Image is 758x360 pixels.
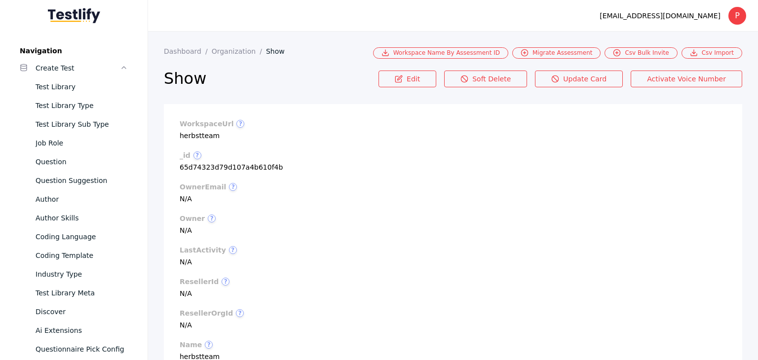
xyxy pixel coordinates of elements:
[12,152,136,171] a: Question
[379,71,436,87] a: Edit
[12,171,136,190] a: Question Suggestion
[36,250,128,261] div: Coding Template
[36,212,128,224] div: Author Skills
[36,231,128,243] div: Coding Language
[36,62,120,74] div: Create Test
[36,306,128,318] div: Discover
[12,340,136,359] a: Questionnaire Pick Config
[728,7,746,25] div: P
[180,309,726,329] section: N/A
[12,96,136,115] a: Test Library Type
[36,118,128,130] div: Test Library Sub Type
[164,69,379,88] h2: Show
[36,343,128,355] div: Questionnaire Pick Config
[266,47,293,55] a: Show
[205,341,213,349] span: ?
[180,278,726,286] label: resellerId
[236,120,244,128] span: ?
[229,246,237,254] span: ?
[229,183,237,191] span: ?
[222,278,229,286] span: ?
[193,151,201,159] span: ?
[36,156,128,168] div: Question
[180,215,726,234] section: N/A
[12,190,136,209] a: Author
[12,227,136,246] a: Coding Language
[36,81,128,93] div: Test Library
[512,47,601,59] a: Migrate Assessment
[535,71,623,87] a: Update Card
[180,341,726,349] label: name
[631,71,742,87] a: Activate Voice Number
[36,175,128,186] div: Question Suggestion
[682,47,742,59] a: Csv Import
[180,278,726,297] section: N/A
[180,151,726,159] label: _id
[180,120,726,128] label: workspaceUrl
[208,215,216,222] span: ?
[12,284,136,302] a: Test Library Meta
[36,324,128,336] div: Ai Extensions
[605,47,677,59] a: Csv Bulk Invite
[12,265,136,284] a: Industry Type
[36,193,128,205] div: Author
[12,134,136,152] a: Job Role
[180,151,726,171] section: 65d74323d79d107a4b610f4b
[180,183,726,203] section: N/A
[180,246,726,266] section: N/A
[36,287,128,299] div: Test Library Meta
[236,309,244,317] span: ?
[180,183,726,191] label: ownerEmail
[12,77,136,96] a: Test Library
[164,47,212,55] a: Dashboard
[600,10,720,22] div: [EMAIL_ADDRESS][DOMAIN_NAME]
[180,215,726,222] label: owner
[36,100,128,111] div: Test Library Type
[180,309,726,317] label: resellerOrgId
[212,47,266,55] a: Organization
[180,246,726,254] label: lastActivity
[48,8,100,23] img: Testlify - Backoffice
[12,302,136,321] a: Discover
[12,321,136,340] a: Ai Extensions
[444,71,527,87] a: Soft Delete
[373,47,508,59] a: Workspace Name By Assessment ID
[12,209,136,227] a: Author Skills
[12,47,136,55] label: Navigation
[12,246,136,265] a: Coding Template
[12,115,136,134] a: Test Library Sub Type
[36,268,128,280] div: Industry Type
[180,120,726,140] section: herbstteam
[36,137,128,149] div: Job Role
